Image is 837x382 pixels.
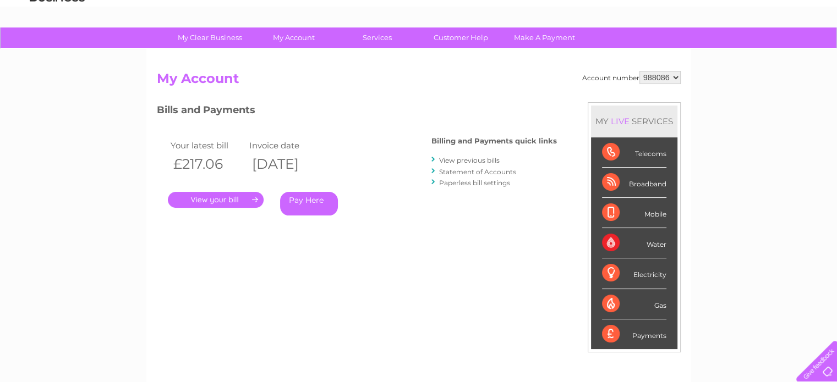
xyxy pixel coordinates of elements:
[591,106,677,137] div: MY SERVICES
[602,289,666,319] div: Gas
[643,47,664,55] a: Water
[332,27,423,48] a: Services
[582,71,681,84] div: Account number
[29,29,85,62] img: logo.png
[157,71,681,92] h2: My Account
[280,192,338,215] a: Pay Here
[157,102,557,121] h3: Bills and Payments
[602,198,666,228] div: Mobile
[168,138,247,153] td: Your latest bill
[602,319,666,349] div: Payments
[431,137,557,145] h4: Billing and Payments quick links
[247,138,326,153] td: Invoice date
[439,156,500,164] a: View previous bills
[702,47,735,55] a: Telecoms
[609,116,632,126] div: LIVE
[499,27,590,48] a: Make A Payment
[159,6,679,53] div: Clear Business is a trading name of Verastar Limited (registered in [GEOGRAPHIC_DATA] No. 3667643...
[248,27,339,48] a: My Account
[168,153,247,175] th: £217.06
[165,27,255,48] a: My Clear Business
[764,47,791,55] a: Contact
[671,47,695,55] a: Energy
[602,228,666,258] div: Water
[439,179,510,187] a: Paperless bill settings
[168,192,264,208] a: .
[801,47,827,55] a: Log out
[415,27,506,48] a: Customer Help
[741,47,757,55] a: Blog
[630,5,705,19] a: 0333 014 3131
[602,258,666,289] div: Electricity
[439,168,516,176] a: Statement of Accounts
[602,137,666,168] div: Telecoms
[602,168,666,198] div: Broadband
[247,153,326,175] th: [DATE]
